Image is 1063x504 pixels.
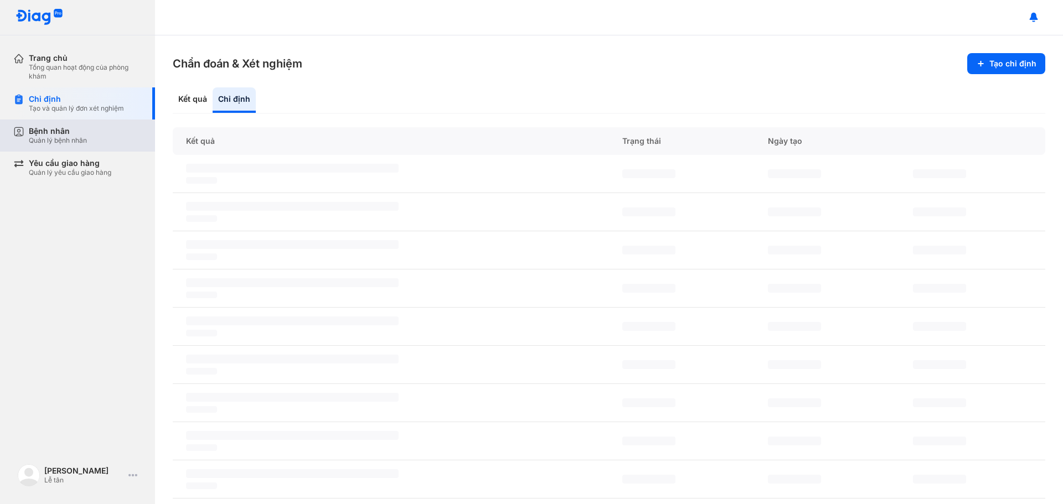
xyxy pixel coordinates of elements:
span: ‌ [186,278,399,287]
span: ‌ [768,437,821,445]
span: ‌ [913,475,966,484]
div: Quản lý yêu cầu giao hàng [29,168,111,177]
div: Yêu cầu giao hàng [29,158,111,168]
span: ‌ [768,284,821,293]
span: ‌ [622,169,675,178]
span: ‌ [768,475,821,484]
span: ‌ [186,164,399,173]
span: ‌ [768,207,821,216]
div: [PERSON_NAME] [44,466,124,476]
span: ‌ [186,431,399,440]
div: Kết quả [173,127,609,155]
span: ‌ [186,406,217,413]
span: ‌ [768,322,821,331]
div: Trang chủ [29,53,142,63]
span: ‌ [622,360,675,369]
span: ‌ [186,316,399,325]
button: Tạo chỉ định [967,53,1045,74]
span: ‌ [622,284,675,293]
div: Quản lý bệnh nhân [29,136,87,145]
img: logo [16,9,63,26]
span: ‌ [768,398,821,407]
span: ‌ [186,355,399,363]
h3: Chẩn đoán & Xét nghiệm [173,56,302,71]
div: Chỉ định [213,87,256,113]
span: ‌ [622,437,675,445]
div: Lễ tân [44,476,124,485]
span: ‌ [622,398,675,407]
span: ‌ [622,475,675,484]
span: ‌ [913,207,966,216]
span: ‌ [186,292,217,298]
span: ‌ [913,322,966,331]
div: Kết quả [173,87,213,113]
span: ‌ [622,207,675,216]
div: Chỉ định [29,94,124,104]
span: ‌ [913,169,966,178]
span: ‌ [622,322,675,331]
span: ‌ [186,215,217,222]
span: ‌ [913,246,966,254]
span: ‌ [186,202,399,211]
span: ‌ [913,284,966,293]
span: ‌ [186,469,399,478]
span: ‌ [186,368,217,375]
div: Trạng thái [609,127,755,155]
span: ‌ [186,253,217,260]
span: ‌ [913,437,966,445]
span: ‌ [768,360,821,369]
span: ‌ [186,240,399,249]
span: ‌ [186,482,217,489]
div: Ngày tạo [755,127,900,155]
span: ‌ [913,360,966,369]
span: ‌ [186,444,217,451]
span: ‌ [622,246,675,254]
span: ‌ [913,398,966,407]
span: ‌ [186,393,399,402]
span: ‌ [768,246,821,254]
div: Tạo và quản lý đơn xét nghiệm [29,104,124,113]
img: logo [18,464,40,486]
span: ‌ [186,330,217,336]
span: ‌ [768,169,821,178]
div: Tổng quan hoạt động của phòng khám [29,63,142,81]
div: Bệnh nhân [29,126,87,136]
span: ‌ [186,177,217,184]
